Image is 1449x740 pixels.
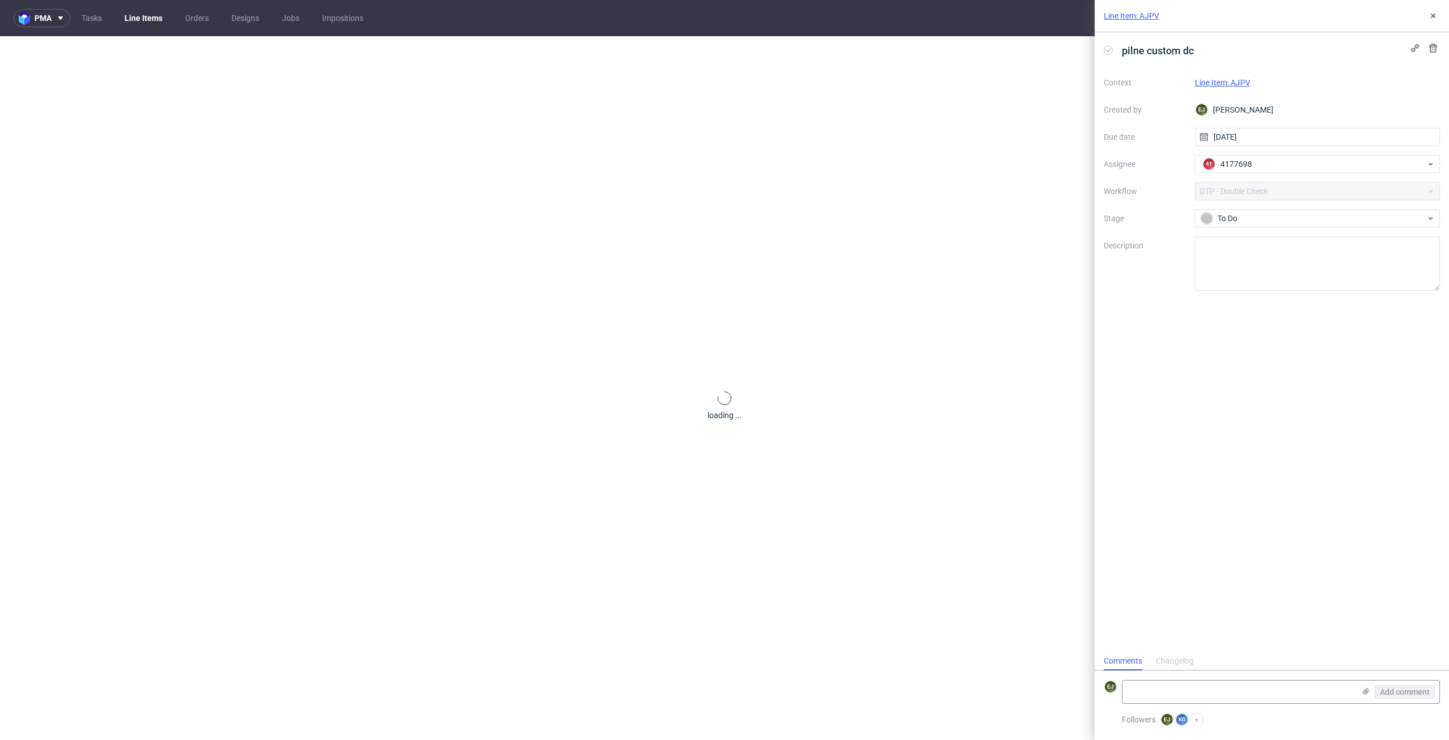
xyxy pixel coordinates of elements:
[1104,130,1186,144] label: Due date
[1104,10,1159,21] a: Line Item: AJPV
[1195,78,1250,87] a: Line Item: AJPV
[1190,713,1203,726] button: +
[1104,157,1186,171] label: Assignee
[315,9,370,27] a: Impositions
[275,9,306,27] a: Jobs
[1220,158,1252,170] span: 4177698
[225,9,266,27] a: Designs
[1122,715,1156,724] span: Followers
[1201,212,1426,225] div: To Do
[1104,103,1186,117] label: Created by
[14,9,70,27] button: pma
[178,9,216,27] a: Orders
[19,12,35,25] img: logo
[1196,104,1207,115] figcaption: EJ
[1117,41,1198,60] span: pilne custom dc
[1176,714,1188,725] figcaption: KG
[1195,101,1441,119] div: [PERSON_NAME]
[708,410,742,421] div: loading ...
[75,9,109,27] a: Tasks
[1161,714,1173,725] figcaption: EJ
[1203,158,1215,170] figcaption: 41
[1156,652,1194,670] div: Changelog
[35,14,52,22] span: pma
[1105,681,1116,692] figcaption: EJ
[1104,212,1186,225] label: Stage
[1104,239,1186,289] label: Description
[1104,184,1186,198] label: Workflow
[1104,652,1142,670] div: Comments
[118,9,169,27] a: Line Items
[1104,76,1186,89] label: Context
